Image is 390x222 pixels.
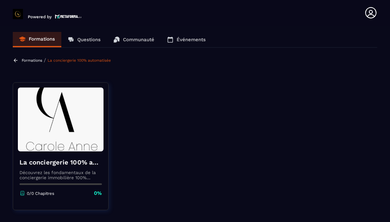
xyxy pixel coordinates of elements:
a: Formations [13,32,61,47]
a: Formations [22,58,42,63]
p: 0/0 Chapitres [27,191,54,196]
img: banner [18,88,103,151]
a: La conciergerie 100% automatisée [48,58,111,63]
p: Découvrez les fondamentaux de la conciergerie immobilière 100% automatisée. Cette formation est c... [19,170,102,180]
p: Questions [77,37,101,42]
a: Communauté [107,32,161,47]
p: 0% [94,190,102,197]
img: logo-branding [13,9,23,19]
h4: La conciergerie 100% automatisée [19,158,102,167]
p: Communauté [123,37,154,42]
span: / [44,57,46,63]
p: Formations [29,36,55,42]
img: logo [55,14,82,19]
a: Questions [61,32,107,47]
p: Powered by [28,14,52,19]
p: Événements [177,37,206,42]
a: Événements [161,32,212,47]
